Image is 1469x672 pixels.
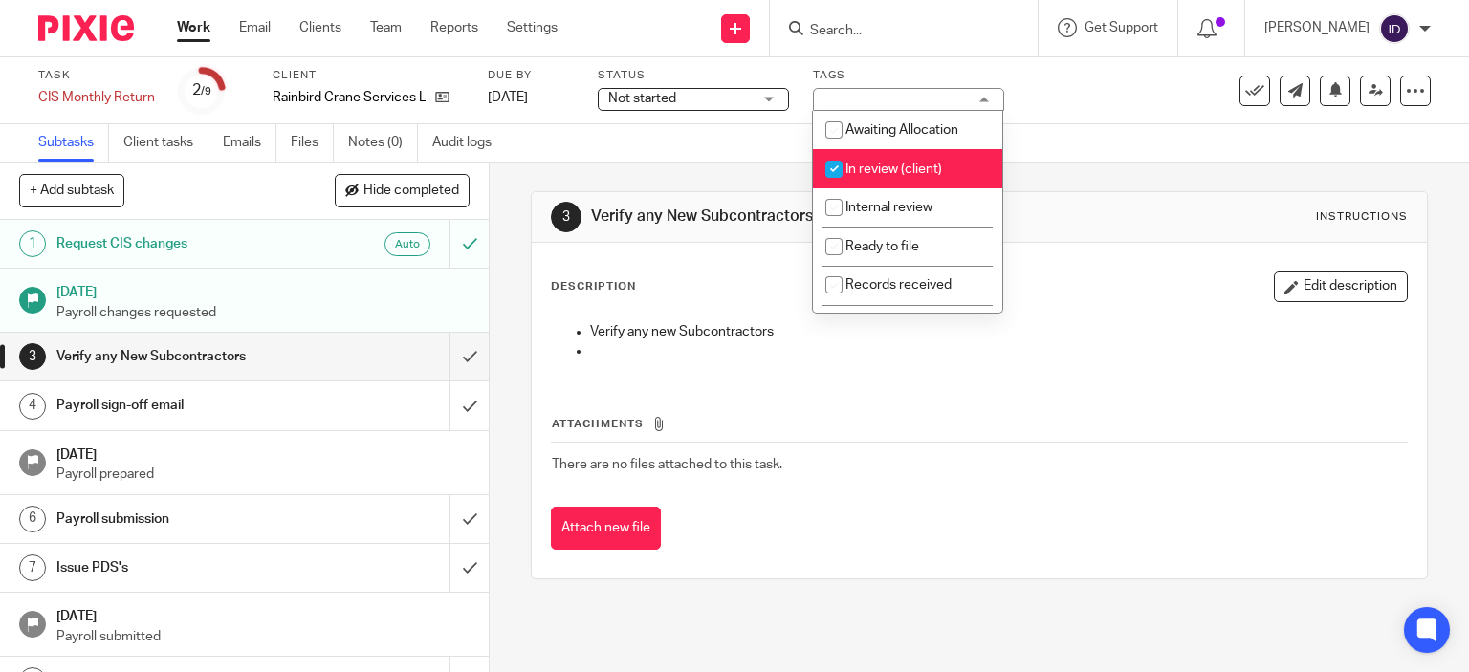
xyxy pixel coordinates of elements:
div: Instructions [1316,209,1408,225]
span: [DATE] [488,91,528,104]
span: Records received [845,278,952,292]
div: Auto [384,232,430,256]
span: Awaiting Allocation [845,123,958,137]
p: Description [551,279,636,294]
label: Due by [488,68,574,83]
p: Verify any new Subcontractors [590,322,1408,341]
span: In review (client) [845,163,942,176]
a: Clients [299,18,341,37]
a: Email [239,18,271,37]
input: Search [808,23,980,40]
span: Internal review [845,201,932,214]
div: 7 [19,554,46,581]
small: /9 [201,86,211,97]
div: 4 [19,393,46,420]
p: Payroll submitted [56,627,470,646]
a: Emails [223,124,276,162]
span: There are no files attached to this task. [552,458,782,471]
div: 6 [19,506,46,532]
span: Not started [608,92,676,105]
p: Rainbird Crane Services Ltd [273,88,426,107]
span: Get Support [1085,21,1158,34]
button: Attach new file [551,507,661,550]
span: Attachments [552,419,644,429]
h1: Verify any New Subcontractors [591,206,1020,227]
img: Pixie [38,15,134,41]
p: Payroll changes requested [56,303,470,322]
h1: Verify any New Subcontractors [56,342,306,371]
h1: [DATE] [56,278,470,302]
p: Payroll prepared [56,465,470,484]
span: Hide completed [363,184,459,199]
div: 1 [19,230,46,257]
h1: Payroll sign-off email [56,391,306,420]
a: Reports [430,18,478,37]
h1: [DATE] [56,602,470,626]
h1: Issue PDS's [56,553,306,582]
label: Status [598,68,789,83]
h1: [DATE] [56,441,470,465]
h1: Payroll submission [56,505,306,533]
h1: Request CIS changes [56,229,306,258]
label: Task [38,68,155,83]
a: Subtasks [38,124,109,162]
div: CIS Monthly Return [38,88,155,107]
a: Notes (0) [348,124,418,162]
a: Settings [507,18,558,37]
p: [PERSON_NAME] [1264,18,1370,37]
div: 3 [19,343,46,370]
button: Hide completed [335,174,470,206]
label: Client [273,68,464,83]
button: + Add subtask [19,174,124,206]
a: Team [370,18,402,37]
button: Edit description [1274,271,1408,302]
label: Tags [813,68,1004,83]
div: 3 [551,202,581,232]
div: 2 [192,79,211,101]
img: svg%3E [1379,13,1410,44]
a: Work [177,18,210,37]
a: Files [291,124,334,162]
a: Audit logs [432,124,506,162]
span: Ready to file [845,240,919,253]
a: Client tasks [123,124,208,162]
